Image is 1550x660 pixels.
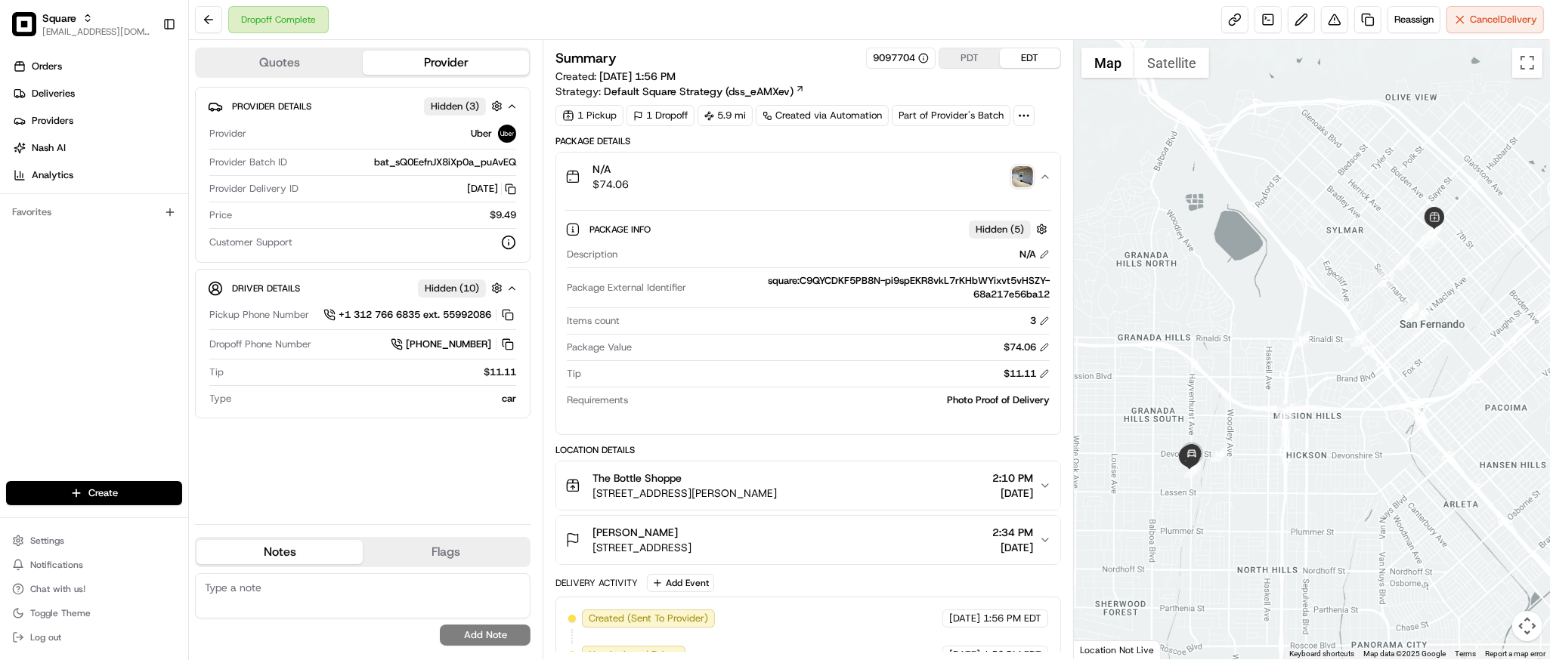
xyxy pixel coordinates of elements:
[209,338,311,351] span: Dropoff Phone Number
[6,109,188,133] a: Providers
[391,336,516,353] a: [PHONE_NUMBER]
[30,535,64,547] span: Settings
[1394,13,1434,26] span: Reassign
[873,51,929,65] button: 9097704
[1081,48,1134,78] button: Show street map
[431,100,479,113] span: Hidden ( 3 )
[209,208,232,222] span: Price
[209,236,292,249] span: Customer Support
[32,141,66,155] span: Nash AI
[1074,640,1161,659] div: Location Not Live
[39,97,249,113] input: Clear
[406,338,491,351] span: [PHONE_NUMBER]
[209,156,287,169] span: Provider Batch ID
[555,105,623,126] div: 1 Pickup
[237,392,516,406] div: car
[15,221,27,233] div: 📗
[32,168,73,182] span: Analytics
[6,578,182,600] button: Chat with us!
[9,213,122,240] a: 📗Knowledge Base
[1446,6,1544,33] button: CancelDelivery
[1004,341,1050,354] div: $74.06
[1363,649,1446,658] span: Map data ©2025 Google
[647,574,714,592] button: Add Event
[969,220,1051,239] button: Hidden (5)
[556,461,1060,510] button: The Bottle Shoppe[STREET_ADDRESS][PERSON_NAME]2:10 PM[DATE]
[555,51,617,65] h3: Summary
[567,248,617,261] span: Description
[1183,461,1200,478] div: 14
[6,54,188,79] a: Orders
[498,125,516,143] img: uber-new-logo.jpeg
[122,213,249,240] a: 💻API Documentation
[30,219,116,234] span: Knowledge Base
[339,308,491,322] span: +1 312 766 6835 ext. 55992086
[949,612,980,625] span: [DATE]
[992,486,1033,501] span: [DATE]
[1004,367,1050,381] div: $11.11
[604,84,805,99] a: Default Square Strategy (dss_eAMXev)
[567,367,581,381] span: Tip
[363,540,529,564] button: Flags
[6,627,182,648] button: Log out
[604,84,794,99] span: Default Square Strategy (dss_eAMXev)
[6,82,188,106] a: Deliveries
[1421,233,1437,249] div: 7
[555,444,1060,456] div: Location Details
[51,144,248,159] div: Start new chat
[1485,649,1545,658] a: Report a map error
[592,525,678,540] span: [PERSON_NAME]
[128,221,140,233] div: 💻
[1294,331,1310,347] div: 11
[555,577,638,589] div: Delivery Activity
[150,256,183,267] span: Pylon
[1415,230,1431,247] div: 8
[567,393,628,407] span: Requirements
[467,182,516,196] button: [DATE]
[42,11,76,26] button: Square
[1388,6,1440,33] button: Reassign
[1000,48,1060,68] button: EDT
[209,392,231,406] span: Type
[555,84,805,99] div: Strategy:
[983,612,1041,625] span: 1:56 PM EDT
[6,6,156,42] button: SquareSquare[EMAIL_ADDRESS][DOMAIN_NAME]
[88,486,118,500] span: Create
[567,314,620,328] span: Items count
[42,26,150,38] span: [EMAIL_ADDRESS][DOMAIN_NAME]
[1030,314,1050,328] div: 3
[556,516,1060,564] button: [PERSON_NAME][STREET_ADDRESS]2:34 PM[DATE]
[209,365,224,379] span: Tip
[1289,649,1354,659] button: Keyboard shortcuts
[363,51,529,75] button: Provider
[1403,301,1419,317] div: 3
[490,208,516,222] span: $9.49
[6,530,182,551] button: Settings
[698,105,753,126] div: 5.9 mi
[976,223,1024,236] span: Hidden ( 5 )
[756,105,889,126] div: Created via Automation
[15,144,42,171] img: 1736555255976-a54dd68f-1ca7-489b-9aae-adbdc363a1c4
[107,255,183,267] a: Powered byPylon
[418,279,506,298] button: Hidden (10)
[12,12,36,36] img: Square
[1350,330,1367,347] div: 10
[1134,48,1209,78] button: Show satellite imagery
[599,69,676,83] span: [DATE] 1:56 PM
[323,307,516,323] a: +1 312 766 6835 ext. 55992086
[1078,640,1128,659] a: Open this area in Google Maps (opens a new window)
[32,87,75,100] span: Deliveries
[1012,166,1033,187] img: photo_proof_of_delivery image
[1378,270,1394,287] div: 9
[6,136,188,160] a: Nash AI
[424,97,506,116] button: Hidden (3)
[6,603,182,624] button: Toggle Theme
[992,540,1033,555] span: [DATE]
[592,486,777,501] span: [STREET_ADDRESS][PERSON_NAME]
[230,365,516,379] div: $11.11
[592,540,691,555] span: [STREET_ADDRESS]
[556,201,1060,434] div: N/A$74.06photo_proof_of_delivery image
[589,224,654,236] span: Package Info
